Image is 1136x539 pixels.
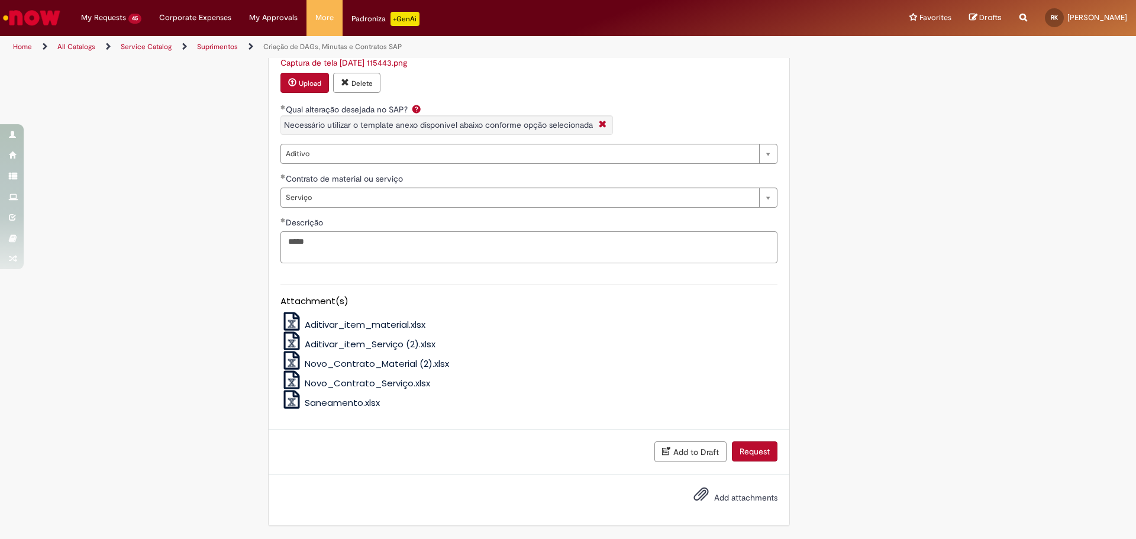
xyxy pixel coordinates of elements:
img: ServiceNow [1,6,62,30]
p: +GenAi [390,12,419,26]
button: Add attachments [690,483,712,511]
span: Qual alteração desejada no SAP? [286,104,410,115]
h5: Attachment(s) [280,296,777,306]
span: Novo_Contrato_Material (2).xlsx [305,357,449,370]
a: Aditivar_item_material.xlsx [280,318,426,331]
span: Add attachments [714,492,777,503]
span: Saneamento.xlsx [305,396,380,409]
span: Aditivar_item_material.xlsx [305,318,425,331]
ul: Page breadcrumbs [9,36,748,58]
a: Service Catalog [121,42,172,51]
a: Suprimentos [197,42,238,51]
span: Required Filled [280,174,286,179]
span: Corporate Expenses [159,12,231,24]
textarea: Descrição [280,231,777,263]
a: Drafts [969,12,1002,24]
span: Required Filled [280,105,286,109]
span: Help for Qual alteração desejada no SAP? [409,104,424,114]
span: Aditivo [286,144,753,163]
a: Aditivar_item_Serviço (2).xlsx [280,338,436,350]
small: Delete [351,79,373,88]
span: [PERSON_NAME] [1067,12,1127,22]
a: All Catalogs [57,42,95,51]
span: My Approvals [249,12,298,24]
span: Descrição [286,217,325,228]
a: Saneamento.xlsx [280,396,380,409]
span: 45 [128,14,141,24]
span: Required Filled [280,218,286,222]
a: Novo_Contrato_Material (2).xlsx [280,357,450,370]
span: More [315,12,334,24]
button: Add to Draft [654,441,727,462]
span: My Requests [81,12,126,24]
a: Criação de DAGs, Minutas e Contratos SAP [263,42,402,51]
button: Delete Attachment Captura de tela 2025-09-25 115443.png [333,73,380,93]
span: Drafts [979,12,1002,23]
button: Request [732,441,777,461]
span: Contrato de material ou serviço [286,173,405,184]
span: Favorites [919,12,951,24]
a: Novo_Contrato_Serviço.xlsx [280,377,431,389]
span: Serviço [286,188,753,207]
span: Necessário utilizar o template anexo disponivel abaixo conforme opção selecionada [284,120,593,130]
span: RK [1051,14,1058,21]
small: Upload [299,79,321,88]
a: Download Captura de tela 2025-09-25 115443.png [280,57,407,68]
button: Upload Attachment for Inserir evidência(s) de negociação - o arquivo constará no campo de documen... [280,73,329,93]
div: Padroniza [351,12,419,26]
i: Close More information for question_qual_alteracao_desejada_no_sap [596,119,609,131]
span: Aditivar_item_Serviço (2).xlsx [305,338,435,350]
span: Novo_Contrato_Serviço.xlsx [305,377,430,389]
a: Home [13,42,32,51]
